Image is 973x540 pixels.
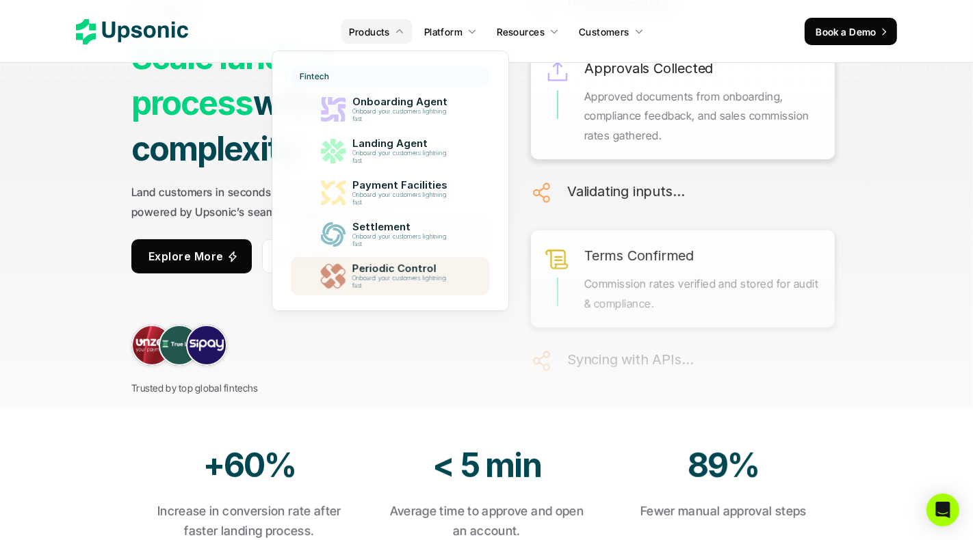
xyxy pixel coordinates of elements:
[300,72,329,81] p: Fintech
[352,191,452,206] p: Onboard your customers lightning fast
[352,221,453,233] p: Settlement
[352,262,453,275] p: Periodic Control
[352,137,453,150] p: Landing Agent
[352,108,452,123] p: Onboard your customers lightning fast
[352,150,452,165] p: Onboard your customers lightning fast
[352,233,452,248] p: Onboard your customers lightning fast
[926,494,959,526] div: Open Intercom Messenger
[131,379,258,396] p: Trusted by top global fintechs
[567,180,684,203] h6: Validating inputs…
[203,445,296,485] strong: +60%
[424,25,463,39] p: Platform
[567,348,693,371] h6: Syncing with APIs…
[688,445,760,485] strong: 89%
[584,57,713,80] h6: Approvals Collected
[291,132,489,170] a: Landing AgentOnboard your customers lightning fast
[131,239,252,273] a: Explore More
[291,90,489,129] a: Onboarding AgentOnboard your customers lightning fast
[350,25,390,39] p: Products
[291,174,489,212] a: Payment FacilitiesOnboard your customers lightning fast
[432,445,541,485] strong: < 5 min
[262,239,372,273] a: Book Demo
[341,19,413,44] a: Products
[352,275,452,290] p: Onboard your customers lightning fast
[352,179,453,191] p: Payment Facilities
[497,25,545,39] p: Resources
[352,96,453,108] p: Onboarding Agent
[816,25,877,39] p: Book a Demo
[619,502,829,522] p: Fewer manual approval steps
[131,185,455,219] strong: Land customers in seconds with one click and human approval, powered by Upsonic’s seamless agenti...
[584,274,821,314] p: Commission rates verified and stored for audit & compliance.
[148,246,224,266] p: Explore More
[131,83,374,170] strong: without complexity
[584,244,694,267] h6: Terms Confirmed
[584,87,821,146] p: Approved documents from onboarding, compliance feedback, and sales commission rates gathered.
[579,25,630,39] p: Customers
